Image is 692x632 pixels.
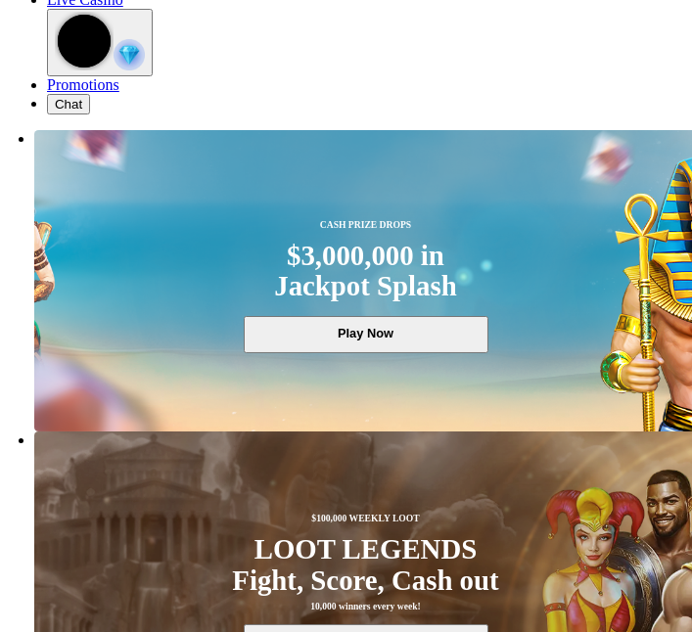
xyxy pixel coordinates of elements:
[232,534,498,596] div: LOOT LEGENDS Fight, Score, Cash out
[320,218,411,232] span: CASH PRIZE DROPS
[47,94,90,114] button: headphones iconChat
[47,9,153,76] button: reward-icon
[310,600,420,613] span: 10,000 winners every week!
[47,76,119,93] a: gift-inverted iconPromotions
[274,241,456,302] div: $3,000,000 in Jackpot Splash
[55,97,82,112] span: Chat
[311,512,419,525] span: $100,000 WEEKLY LOOT
[244,316,488,353] button: Play Now
[114,39,145,70] img: reward-icon
[47,76,119,93] span: Promotions
[257,324,473,342] span: Play Now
